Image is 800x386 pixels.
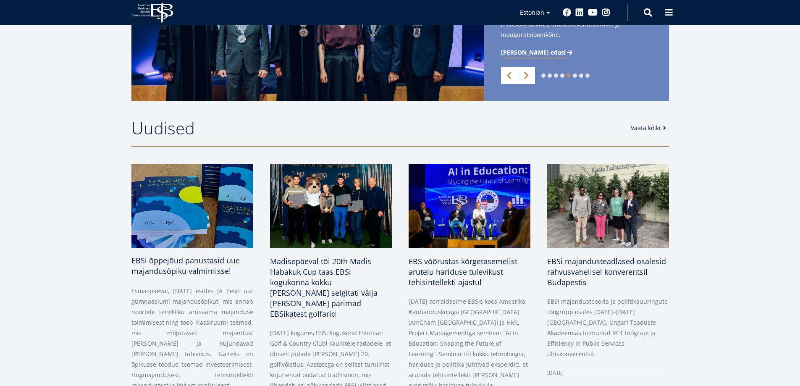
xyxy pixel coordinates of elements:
span: [PERSON_NAME] edasi [501,48,566,57]
a: [PERSON_NAME] edasi [501,48,574,57]
span: Madisepäeval tõi 20th Madis Habakuk Cup taas EBSi kogukonna kokku [PERSON_NAME] selgitati välja [... [270,256,378,319]
a: 3 [554,74,558,78]
a: 5 [567,74,571,78]
a: Vaata kõiki [631,124,669,132]
a: 6 [573,74,577,78]
h2: Uudised [131,118,622,139]
a: 7 [579,74,583,78]
img: Ai in Education [409,164,530,248]
a: Previous [501,67,518,84]
img: 20th Madis Habakuk Cup [270,164,392,248]
div: [DATE] [547,368,669,378]
p: EBSi majandusteooria ja poliitikauuringute töögrupp osales [DATE]–[DATE] [GEOGRAPHIC_DATA], Ungar... [547,296,669,359]
img: a [547,164,669,248]
span: EBSi õppejõud panustasid uue majandusõpiku valmimisse! [131,255,240,276]
a: Linkedin [575,8,584,17]
span: EBS võõrustas kõrgetasemelist arutelu hariduse tulevikust tehisintellekti ajastul [409,256,517,287]
a: 4 [560,74,564,78]
a: Facebook [563,8,571,17]
a: Next [518,67,535,84]
a: 1 [541,74,546,78]
a: 2 [548,74,552,78]
img: Majandusõpik [128,162,256,250]
a: Instagram [602,8,610,17]
span: EBSi majandusteadlased osalesid rahvusvahelisel konverentsil Budapestis [547,256,666,287]
a: 8 [585,74,590,78]
a: Youtube [588,8,598,17]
